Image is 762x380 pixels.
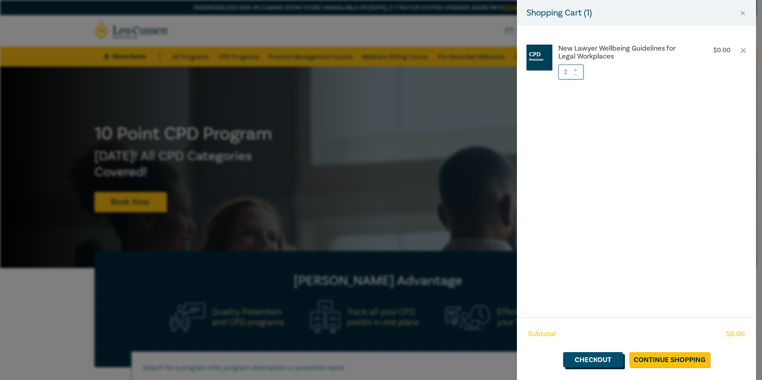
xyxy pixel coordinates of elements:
a: Continue Shopping [629,352,710,367]
img: CPD%20Seminar.jpg [526,45,552,71]
a: Checkout [563,352,623,367]
p: $ 0.00 [713,47,731,54]
input: 1 [558,65,584,80]
button: Close [739,10,746,17]
span: Subtotal [528,329,556,339]
a: New Lawyer Wellbeing Guidelines for Legal Workplaces [558,45,691,61]
span: $ 0.00 [726,329,745,339]
h5: Shopping Cart ( 1 ) [526,6,592,20]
